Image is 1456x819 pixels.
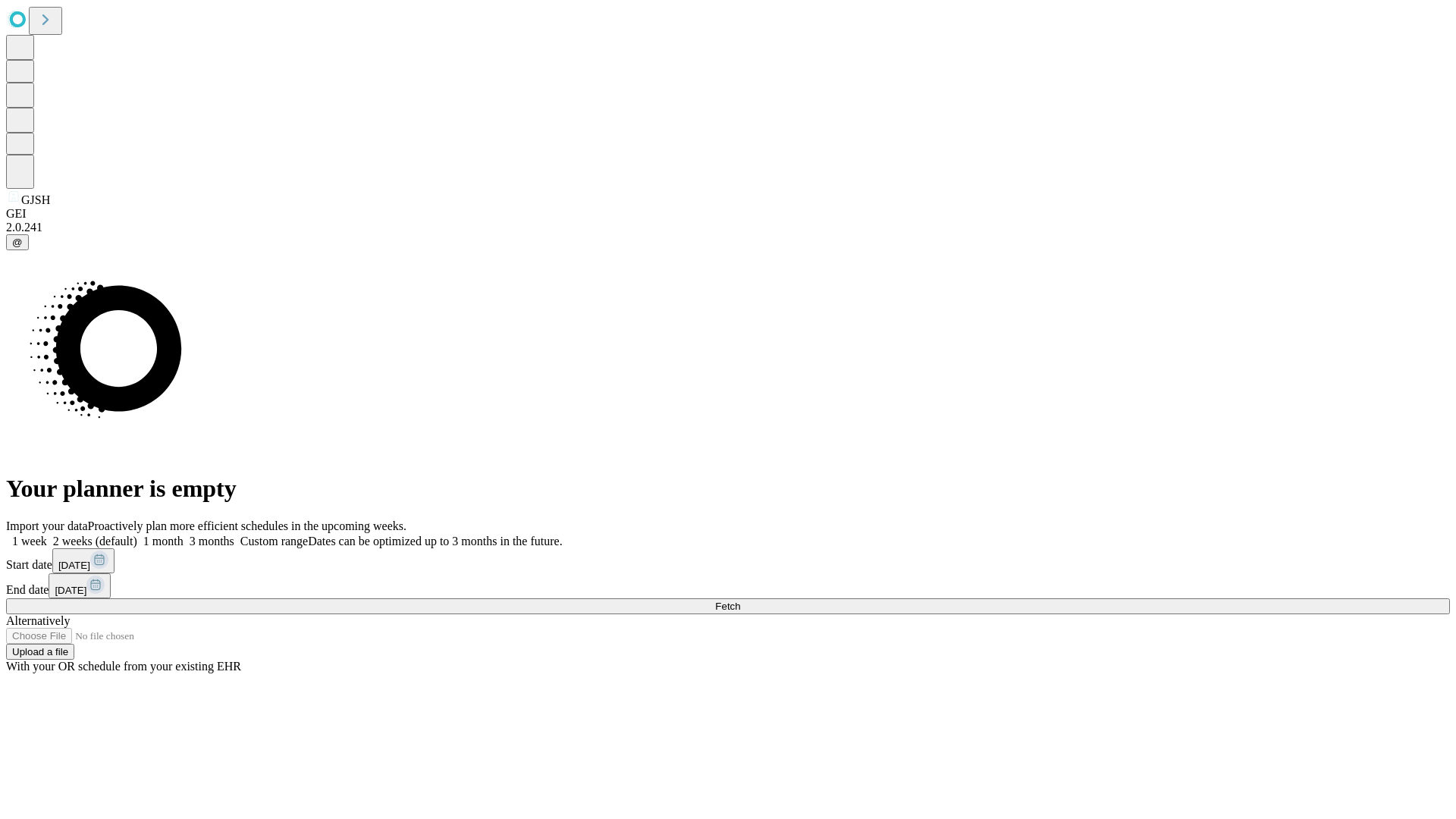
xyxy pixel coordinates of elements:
button: Fetch [6,598,1450,614]
span: Import your data [6,519,88,532]
span: Alternatively [6,614,70,627]
h1: Your planner is empty [6,475,1450,503]
span: Dates can be optimized up to 3 months in the future. [308,535,562,548]
button: [DATE] [52,548,115,573]
span: With your OR schedule from your existing EHR [6,660,241,673]
span: Fetch [715,601,740,612]
div: Start date [6,548,1450,573]
span: 1 month [143,535,184,548]
span: 2 weeks (default) [53,535,137,548]
span: GJSH [21,193,50,206]
button: Upload a file [6,644,74,660]
span: 3 months [190,535,234,548]
button: [DATE] [49,573,111,598]
span: 1 week [12,535,47,548]
span: [DATE] [58,560,90,571]
span: @ [12,237,23,248]
div: 2.0.241 [6,221,1450,234]
span: [DATE] [55,585,86,596]
div: End date [6,573,1450,598]
span: Custom range [240,535,308,548]
span: Proactively plan more efficient schedules in the upcoming weeks. [88,519,406,532]
button: @ [6,234,29,250]
div: GEI [6,207,1450,221]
